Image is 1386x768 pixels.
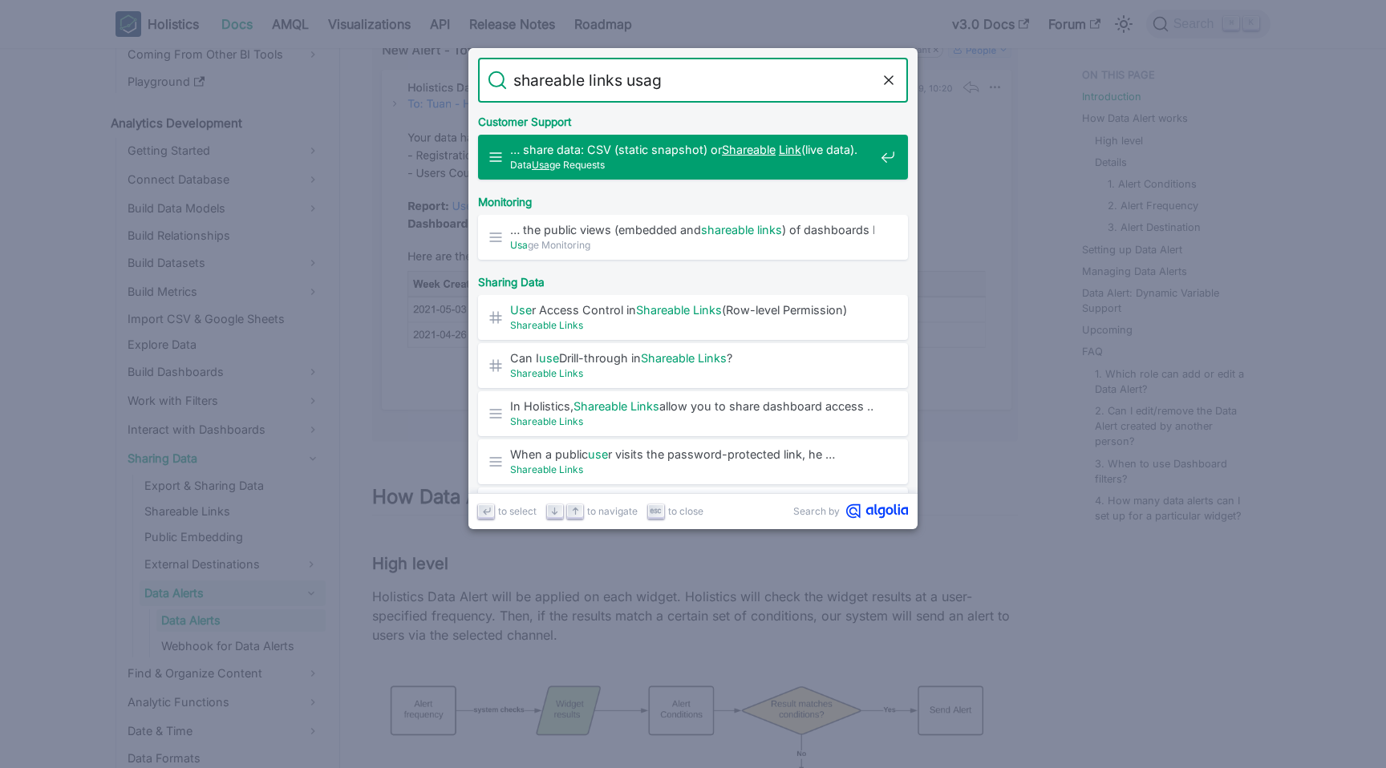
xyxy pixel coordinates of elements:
[475,263,911,295] div: Sharing Data
[510,142,874,157] span: … share data: CSV (static snapshot) or (live data).
[757,223,782,236] mark: links
[588,447,608,461] mark: use
[510,302,874,317] span: r Access Control in (Row-level Permission)​
[569,505,582,517] svg: Arrow up
[846,503,908,519] svg: Algolia
[480,505,492,517] svg: Enter key
[549,505,561,517] svg: Arrow down
[478,487,908,532] a: Let'ssay, for example, you want your dashboard viewers …Shareable Links
[510,222,874,237] span: … the public views (embedded and ) of dashboards However …
[559,415,583,427] mark: Links
[559,367,583,379] mark: Links
[793,503,908,519] a: Search byAlgolia
[478,439,908,484] a: When a publicuser visits the password-protected link, he …Shareable Links
[510,350,874,366] span: Can I Drill-through in ?​
[559,319,583,331] mark: Links
[498,503,537,519] span: to select
[693,303,722,317] mark: Links
[510,447,874,462] span: When a public r visits the password-protected link, he …
[478,295,908,340] a: User Access Control inShareable Links(Row-level Permission)​Shareable Links
[573,399,627,413] mark: Shareable
[475,103,911,135] div: Customer Support
[478,135,908,180] a: … share data: CSV (static snapshot) orShareable Link(live data).DataUsage Requests
[559,463,583,475] mark: Links
[478,343,908,388] a: Can IuseDrill-through inShareable Links?​Shareable Links
[510,415,557,427] mark: Shareable
[510,319,557,331] mark: Shareable
[630,399,659,413] mark: Links
[510,367,557,379] mark: Shareable
[478,391,908,436] a: In Holistics,Shareable Linksallow you to share dashboard access …Shareable Links
[510,398,874,414] span: In Holistics, allow you to share dashboard access …
[779,143,801,156] mark: Link
[510,303,532,317] mark: Use
[701,223,754,236] mark: shareable
[636,303,690,317] mark: Shareable
[478,215,908,260] a: … the public views (embedded andshareable links) of dashboards However …Usage Monitoring
[722,143,776,156] mark: Shareable
[532,159,549,171] mark: Usa
[510,463,557,475] mark: Shareable
[587,503,638,519] span: to navigate
[641,351,695,365] mark: Shareable
[507,58,879,103] input: Search docs
[668,503,703,519] span: to close
[510,157,874,172] span: Data ge Requests
[510,239,528,251] mark: Usa
[879,71,898,90] button: Clear the query
[650,505,662,517] svg: Escape key
[539,351,559,365] mark: use
[793,503,840,519] span: Search by
[698,351,727,365] mark: Links
[475,183,911,215] div: Monitoring
[510,237,874,253] span: ge Monitoring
